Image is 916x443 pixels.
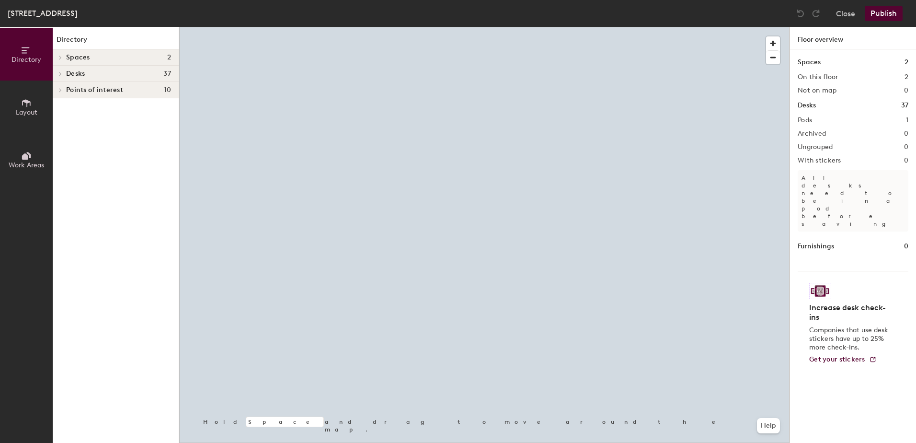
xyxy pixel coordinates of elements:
[798,100,816,111] h1: Desks
[798,170,908,232] p: All desks need to be in a pod before saving
[811,9,821,18] img: Redo
[836,6,855,21] button: Close
[798,73,838,81] h2: On this floor
[809,355,865,363] span: Get your stickers
[798,117,812,124] h2: Pods
[796,9,805,18] img: Undo
[66,86,123,94] span: Points of interest
[9,161,44,169] span: Work Areas
[798,157,841,164] h2: With stickers
[904,130,908,138] h2: 0
[164,86,171,94] span: 10
[8,7,78,19] div: [STREET_ADDRESS]
[901,100,908,111] h1: 37
[798,241,834,252] h1: Furnishings
[798,143,833,151] h2: Ungrouped
[809,303,891,322] h4: Increase desk check-ins
[167,54,171,61] span: 2
[798,87,836,94] h2: Not on map
[11,56,41,64] span: Directory
[16,108,37,117] span: Layout
[798,57,821,68] h1: Spaces
[798,130,826,138] h2: Archived
[906,117,908,124] h2: 1
[809,326,891,352] p: Companies that use desk stickers have up to 25% more check-ins.
[904,87,908,94] h2: 0
[904,157,908,164] h2: 0
[66,70,85,78] span: Desks
[53,35,179,49] h1: Directory
[66,54,90,61] span: Spaces
[809,356,877,364] a: Get your stickers
[904,241,908,252] h1: 0
[904,143,908,151] h2: 0
[163,70,171,78] span: 37
[809,283,831,299] img: Sticker logo
[790,27,916,49] h1: Floor overview
[905,57,908,68] h1: 2
[865,6,903,21] button: Publish
[757,418,780,433] button: Help
[905,73,908,81] h2: 2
